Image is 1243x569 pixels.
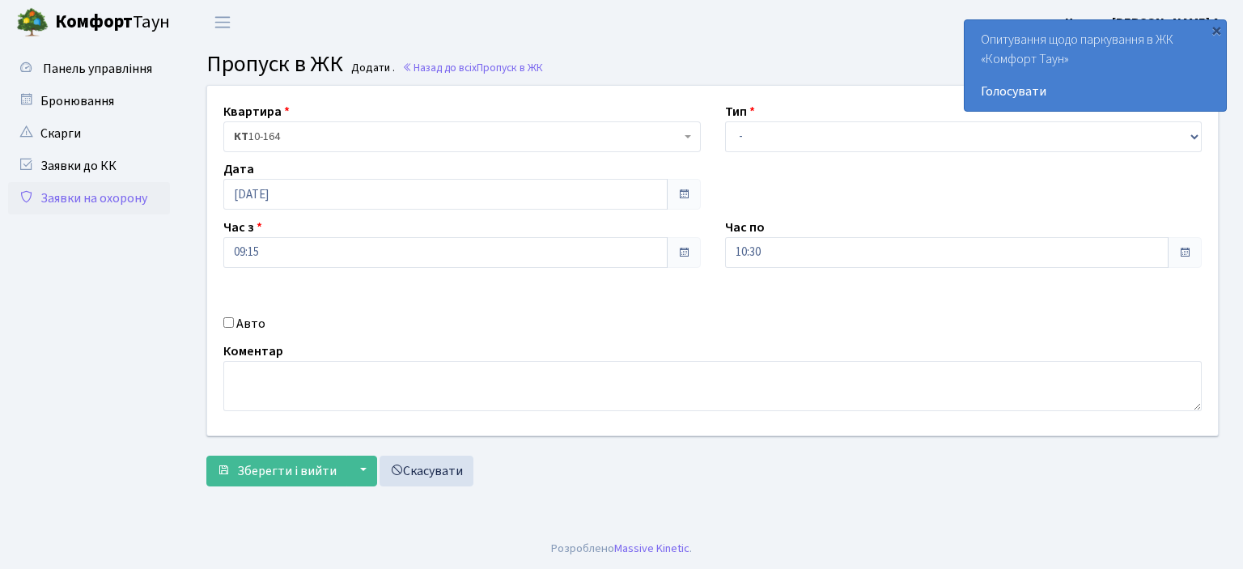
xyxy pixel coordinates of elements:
[1208,22,1224,38] div: ×
[206,456,347,486] button: Зберегти і вийти
[223,159,254,179] label: Дата
[348,62,395,75] small: Додати .
[551,540,692,558] div: Розроблено .
[8,117,170,150] a: Скарги
[981,82,1210,101] a: Голосувати
[8,182,170,214] a: Заявки на охорону
[237,462,337,480] span: Зберегти і вийти
[16,6,49,39] img: logo.png
[202,9,243,36] button: Переключити навігацію
[236,314,265,333] label: Авто
[223,218,262,237] label: Час з
[55,9,133,35] b: Комфорт
[234,129,248,145] b: КТ
[43,60,152,78] span: Панель управління
[725,102,755,121] label: Тип
[1065,13,1224,32] a: Цитрус [PERSON_NAME] А.
[8,85,170,117] a: Бронювання
[223,102,290,121] label: Квартира
[1065,14,1224,32] b: Цитрус [PERSON_NAME] А.
[477,60,543,75] span: Пропуск в ЖК
[223,121,701,152] span: <b>КТ</b>&nbsp;&nbsp;&nbsp;&nbsp;10-164
[402,60,543,75] a: Назад до всіхПропуск в ЖК
[223,342,283,361] label: Коментар
[965,20,1226,111] div: Опитування щодо паркування в ЖК «Комфорт Таун»
[8,53,170,85] a: Панель управління
[206,48,343,80] span: Пропуск в ЖК
[8,150,170,182] a: Заявки до КК
[380,456,473,486] a: Скасувати
[725,218,765,237] label: Час по
[55,9,170,36] span: Таун
[234,129,681,145] span: <b>КТ</b>&nbsp;&nbsp;&nbsp;&nbsp;10-164
[614,540,689,557] a: Massive Kinetic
